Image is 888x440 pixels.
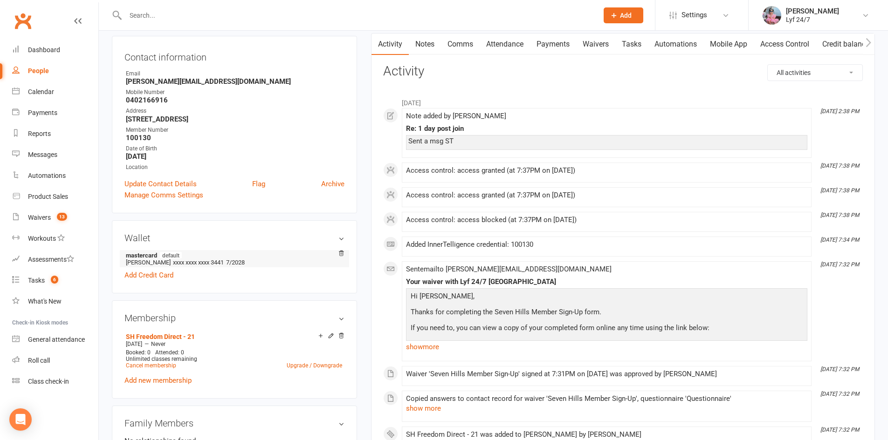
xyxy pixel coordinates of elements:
h3: Activity [383,64,863,79]
li: [PERSON_NAME] [124,250,344,267]
div: Address [126,107,344,115]
div: Workouts [28,235,56,242]
div: [PERSON_NAME] [786,7,839,15]
span: Sent email to [PERSON_NAME][EMAIL_ADDRESS][DOMAIN_NAME] [406,265,612,273]
div: Open Intercom Messenger [9,408,32,431]
div: Member Number [126,126,344,135]
div: Location [126,163,344,172]
div: Messages [28,151,57,158]
a: Messages [12,144,98,165]
i: [DATE] 2:38 PM [820,108,859,115]
span: 13 [57,213,67,221]
div: Calendar [28,88,54,95]
a: show more [406,340,807,353]
a: Tasks 6 [12,270,98,291]
div: Date of Birth [126,144,344,153]
div: — [124,340,344,348]
div: People [28,67,49,74]
p: If you need to, you can view a copy of your completed form online any time using the link below: [408,322,805,336]
div: Note added by [PERSON_NAME] [406,112,807,120]
div: Assessments [28,256,74,263]
a: Attendance [480,34,530,55]
a: Manage Comms Settings [124,190,203,201]
div: Access control: access granted (at 7:37PM on [DATE]) [406,191,807,199]
a: Roll call [12,350,98,371]
i: [DATE] 7:32 PM [820,366,859,372]
div: Payments [28,109,57,116]
a: Automations [12,165,98,186]
div: Product Sales [28,193,68,200]
div: Sent a msg ST [408,137,805,145]
button: Add [604,7,643,23]
h3: Contact information [124,48,344,62]
a: Reports [12,123,98,144]
div: Added InnerTelligence credential: 100130 [406,241,807,249]
i: [DATE] 7:32 PM [820,391,859,397]
a: Credit balance [816,34,876,55]
strong: [PERSON_NAME][EMAIL_ADDRESS][DOMAIN_NAME] [126,77,344,86]
span: Unlimited classes remaining [126,356,197,362]
h3: Family Members [124,418,344,428]
a: Class kiosk mode [12,371,98,392]
a: Comms [441,34,480,55]
strong: [STREET_ADDRESS] [126,115,344,123]
div: Automations [28,172,66,179]
a: General attendance kiosk mode [12,329,98,350]
a: Click here to view your signed form now [411,339,536,348]
a: Activity [372,34,409,55]
strong: 100130 [126,134,344,142]
div: Copied answers to contact record for waiver 'Seven Hills Member Sign-Up', questionnaire 'Question... [406,395,807,403]
a: Mobile App [703,34,754,55]
a: Upgrade / Downgrade [287,362,342,369]
a: Automations [648,34,703,55]
a: Dashboard [12,40,98,61]
i: [DATE] 7:32 PM [820,261,859,268]
div: Your waiver with Lyf 24/7 [GEOGRAPHIC_DATA] [406,278,807,286]
p: Thanks for completing the Seven Hills Member Sign-Up form. [408,306,805,320]
a: Product Sales [12,186,98,207]
a: Update Contact Details [124,178,197,190]
div: General attendance [28,336,85,343]
div: Roll call [28,357,50,364]
span: Add [620,12,632,19]
a: Workouts [12,228,98,249]
span: Never [151,341,165,347]
a: Clubworx [11,9,34,33]
a: Flag [252,178,265,190]
p: Hi [PERSON_NAME], [408,291,805,304]
i: [DATE] 7:32 PM [820,426,859,433]
div: Waiver 'Seven Hills Member Sign-Up' signed at 7:31PM on [DATE] was approved by [PERSON_NAME] [406,370,807,378]
a: Add new membership [124,376,192,385]
div: Access control: access granted (at 7:37PM on [DATE]) [406,167,807,175]
a: Payments [12,102,98,123]
a: What's New [12,291,98,312]
span: 6 [51,276,58,284]
a: Assessments [12,249,98,270]
img: thumb_image1747747990.png [763,6,781,25]
div: Tasks [28,277,45,284]
h3: Membership [124,313,344,323]
i: [DATE] 7:38 PM [820,162,859,169]
span: Booked: 0 [126,349,151,356]
div: Access control: access blocked (at 7:37PM on [DATE]) [406,216,807,224]
i: [DATE] 7:38 PM [820,212,859,218]
i: [DATE] 7:34 PM [820,237,859,243]
div: What's New [28,298,62,305]
span: default [159,251,182,259]
strong: mastercard [126,251,340,259]
a: Waivers 13 [12,207,98,228]
span: [DATE] [126,341,142,347]
a: Cancel membership [126,362,176,369]
button: show more [406,403,441,414]
a: Add Credit Card [124,270,173,281]
a: Archive [321,178,344,190]
div: Mobile Number [126,88,344,97]
div: Re: 1 day post join [406,125,807,133]
div: Lyf 24/7 [786,15,839,24]
h3: Wallet [124,233,344,243]
a: Notes [409,34,441,55]
div: Waivers [28,214,51,221]
i: [DATE] 7:38 PM [820,187,859,194]
a: Payments [530,34,576,55]
input: Search... [123,9,592,22]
